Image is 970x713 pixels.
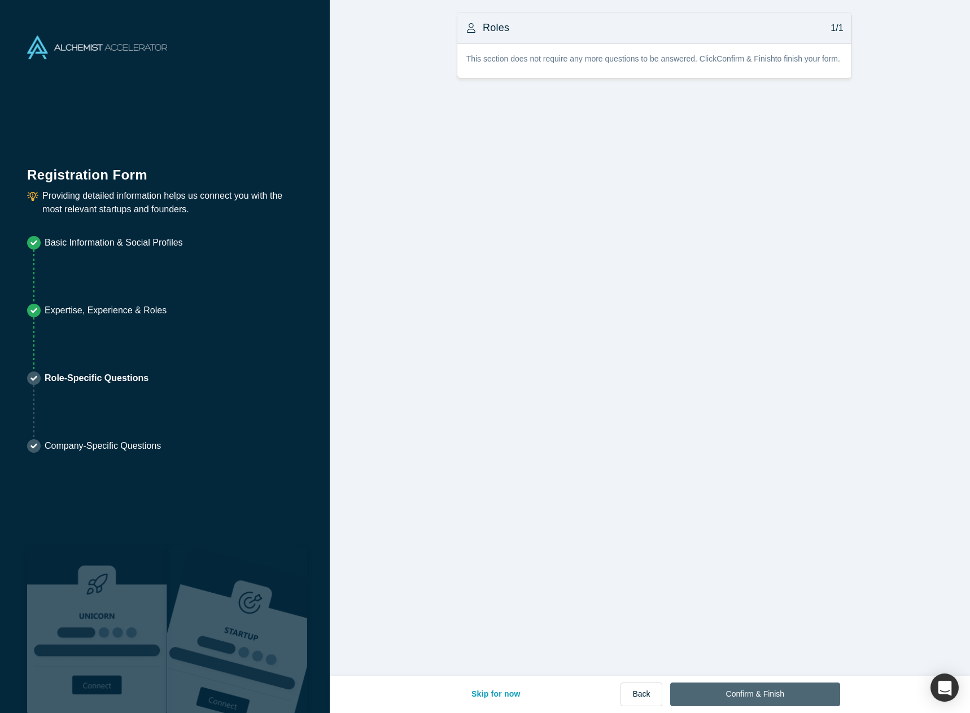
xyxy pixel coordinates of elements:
p: Role-Specific Questions [45,371,148,385]
p: Basic Information & Social Profiles [45,236,183,250]
button: Back [621,683,662,706]
b: Confirm & Finish [716,54,775,63]
p: Expertise, Experience & Roles [45,304,167,317]
p: Providing detailed information helps us connect you with the most relevant startups and founders. [42,189,303,216]
button: Skip for now [460,683,532,706]
img: Robust Technologies [27,546,167,713]
h3: Roles [483,20,509,36]
p: Company-Specific Questions [45,439,161,453]
img: Prism AI [167,546,307,713]
p: This section does not require any more questions to be answered. Click to finish your form. [466,53,842,65]
button: Confirm & Finish [670,683,840,706]
h1: Registration Form [27,153,303,185]
img: Alchemist Accelerator Logo [27,36,167,59]
p: 1/1 [825,21,844,35]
